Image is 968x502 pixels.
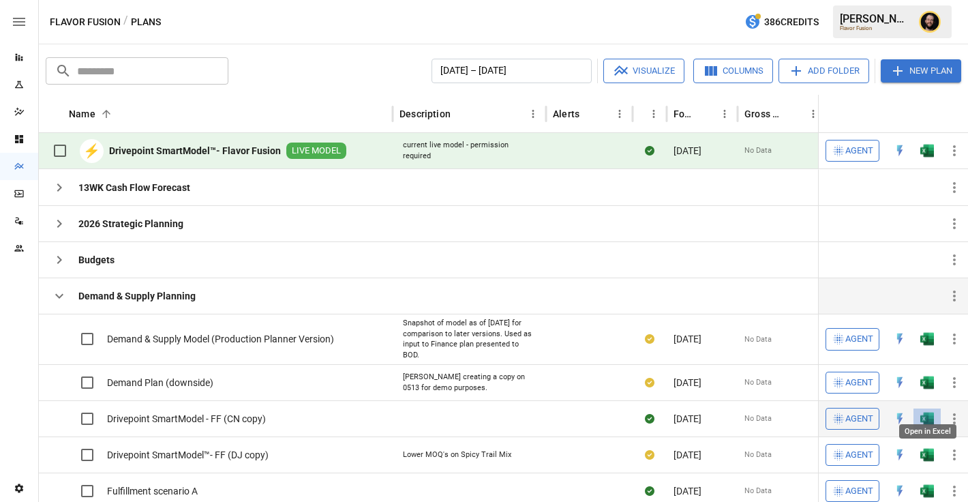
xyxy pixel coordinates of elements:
[645,448,654,462] div: Your plan has changes in Excel that are not reflected in the Drivepoint Data Warehouse, select "S...
[845,375,873,391] span: Agent
[826,408,879,430] button: Agent
[667,133,738,169] div: [DATE]
[432,59,592,83] button: [DATE] – [DATE]
[840,12,911,25] div: [PERSON_NAME]
[403,318,536,361] div: Snapshot of model as of [DATE] for comparison to later versions. Used as input to Finance plan pr...
[899,424,956,439] div: Open in Excel
[107,376,213,389] span: Demand Plan (downside)
[744,334,772,345] span: No Data
[403,449,511,460] div: Lower MOQ's on Spicy Trail Mix
[920,412,934,426] img: g5qfjXmAAAAABJRU5ErkJggg==
[693,59,773,83] button: Columns
[739,10,824,35] button: 386Credits
[764,14,819,31] span: 386 Credits
[920,448,934,462] div: Open in Excel
[949,104,968,123] button: Sort
[667,400,738,437] div: [DATE]
[674,108,695,119] div: Forecast start
[667,314,738,364] div: [DATE]
[893,412,907,426] div: Open in Quick Edit
[581,104,600,123] button: Sort
[107,412,266,426] span: Drivepoint SmartModel - FF (CN copy)
[744,449,772,460] span: No Data
[452,104,471,123] button: Sort
[840,25,911,31] div: Flavor Fusion
[78,289,196,303] b: Demand & Supply Planning
[920,484,934,498] img: g5qfjXmAAAAABJRU5ErkJggg==
[845,447,873,463] span: Agent
[715,104,734,123] button: Forecast start column menu
[920,376,934,389] div: Open in Excel
[893,448,907,462] img: quick-edit-flash.b8aec18c.svg
[893,144,907,158] div: Open in Quick Edit
[778,59,869,83] button: Add Folder
[80,139,104,163] div: ⚡
[744,145,772,156] span: No Data
[286,145,346,158] span: LIVE MODEL
[826,480,879,502] button: Agent
[920,144,934,158] img: g5qfjXmAAAAABJRU5ErkJggg==
[744,377,772,388] span: No Data
[845,331,873,347] span: Agent
[920,448,934,462] img: g5qfjXmAAAAABJRU5ErkJggg==
[107,332,334,346] span: Demand & Supply Model (Production Planner Version)
[744,413,772,424] span: No Data
[920,376,934,389] img: g5qfjXmAAAAABJRU5ErkJggg==
[97,104,116,123] button: Sort
[107,448,269,462] span: Drivepoint SmartModel™- FF (DJ copy)
[893,144,907,158] img: quick-edit-flash.b8aec18c.svg
[645,484,654,498] div: Sync complete
[50,14,121,31] button: Flavor Fusion
[645,412,654,426] div: Sync complete
[633,104,652,123] button: Sort
[403,372,536,393] div: [PERSON_NAME] creating a copy on 0513 for demo purposes.
[826,444,879,466] button: Agent
[667,364,738,400] div: [DATE]
[845,411,873,427] span: Agent
[845,484,873,499] span: Agent
[69,108,95,119] div: Name
[826,372,879,394] button: Agent
[645,144,654,158] div: Sync complete
[911,3,949,41] button: Ciaran Nugent
[696,104,715,123] button: Sort
[893,332,907,346] img: quick-edit-flash.b8aec18c.svg
[785,104,804,123] button: Sort
[107,484,198,498] span: Fulfillment scenario A
[920,332,934,346] div: Open in Excel
[78,217,183,231] b: 2026 Strategic Planning
[893,484,907,498] img: quick-edit-flash.b8aec18c.svg
[78,253,115,267] b: Budgets
[920,332,934,346] img: g5qfjXmAAAAABJRU5ErkJggg==
[645,376,654,389] div: Your plan has changes in Excel that are not reflected in the Drivepoint Data Warehouse, select "S...
[403,140,536,161] div: current live model - permission required
[845,143,873,159] span: Agent
[553,108,579,119] div: Alerts
[744,486,772,497] span: No Data
[399,108,451,119] div: Description
[744,108,783,119] div: Gross Margin
[893,484,907,498] div: Open in Quick Edit
[826,328,879,350] button: Agent
[610,104,629,123] button: Alerts column menu
[603,59,684,83] button: Visualize
[893,376,907,389] div: Open in Quick Edit
[645,332,654,346] div: Your plan has changes in Excel that are not reflected in the Drivepoint Data Warehouse, select "S...
[893,332,907,346] div: Open in Quick Edit
[804,104,823,123] button: Gross Margin column menu
[109,144,281,158] b: Drivepoint SmartModel™- Flavor Fusion
[524,104,543,123] button: Description column menu
[919,11,941,33] img: Ciaran Nugent
[78,181,190,194] b: 13WK Cash Flow Forecast
[893,448,907,462] div: Open in Quick Edit
[667,437,738,473] div: [DATE]
[920,144,934,158] div: Open in Excel
[644,104,663,123] button: Status column menu
[893,376,907,389] img: quick-edit-flash.b8aec18c.svg
[893,412,907,426] img: quick-edit-flash.b8aec18c.svg
[826,140,879,162] button: Agent
[123,14,128,31] div: /
[920,484,934,498] div: Open in Excel
[881,59,961,83] button: New Plan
